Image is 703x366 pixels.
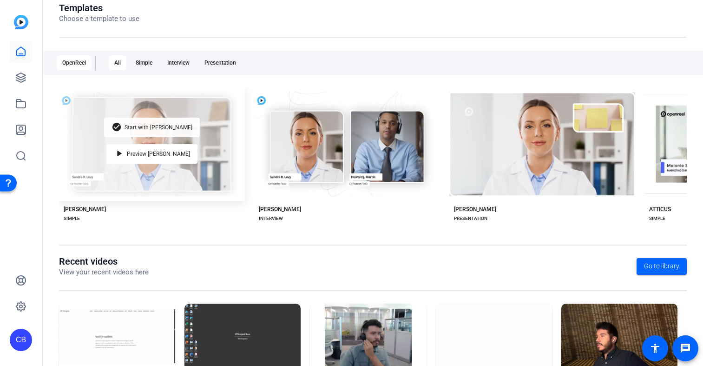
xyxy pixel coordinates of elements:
[14,15,28,29] img: blue-gradient.svg
[644,261,679,271] span: Go to library
[650,343,661,354] mat-icon: accessibility
[454,206,496,213] div: [PERSON_NAME]
[649,215,665,222] div: SIMPLE
[127,151,190,157] span: Preview [PERSON_NAME]
[59,13,139,24] p: Choose a template to use
[259,215,283,222] div: INTERVIEW
[10,329,32,351] div: CB
[64,215,80,222] div: SIMPLE
[637,258,687,275] a: Go to library
[109,55,126,70] div: All
[649,206,671,213] div: ATTICUS
[112,122,123,133] mat-icon: check_circle
[680,343,691,354] mat-icon: message
[59,2,139,13] h1: Templates
[259,206,301,213] div: [PERSON_NAME]
[59,267,149,278] p: View your recent videos here
[114,148,125,160] mat-icon: play_arrow
[57,55,92,70] div: OpenReel
[162,55,195,70] div: Interview
[64,206,106,213] div: [PERSON_NAME]
[59,256,149,267] h1: Recent videos
[454,215,487,222] div: PRESENTATION
[130,55,158,70] div: Simple
[199,55,242,70] div: Presentation
[125,125,192,130] span: Start with [PERSON_NAME]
